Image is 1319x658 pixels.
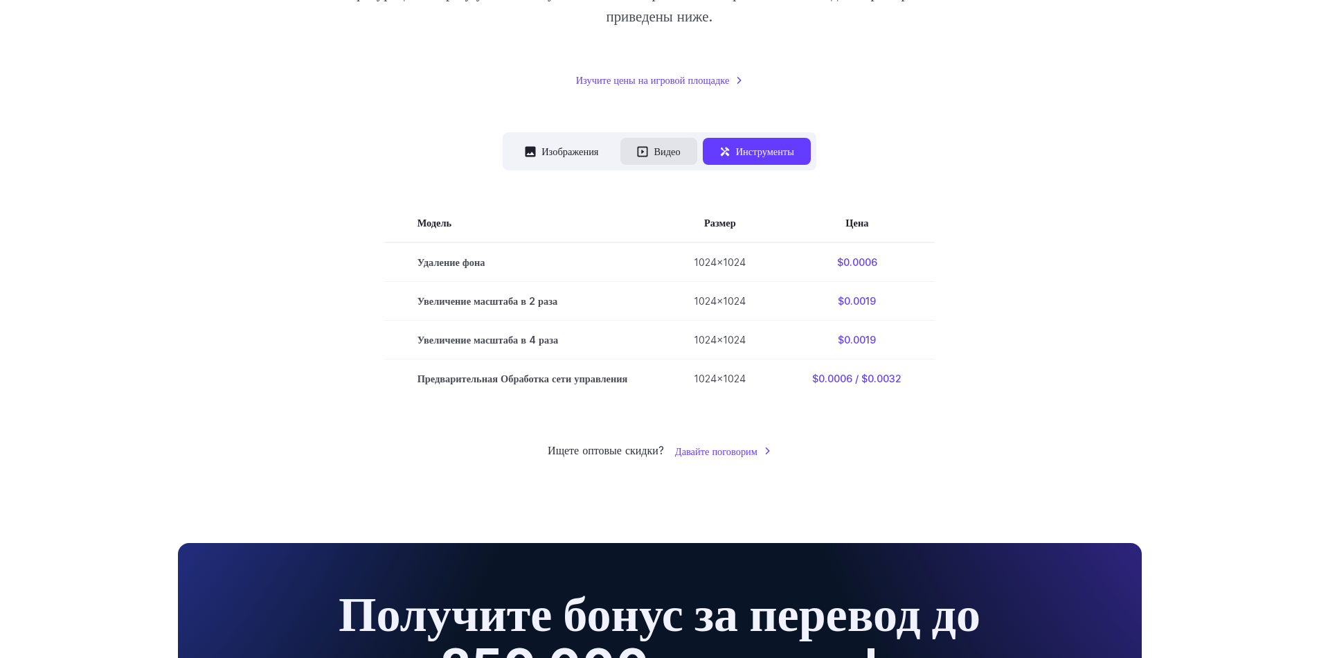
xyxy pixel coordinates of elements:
td: 1024x1024 [661,282,779,321]
th: Модель [384,204,661,242]
td: $0.0006 [779,242,935,282]
small: Ищете оптовые скидки? [548,442,664,460]
td: 1024x1024 [661,242,779,282]
button: Инструменты [703,138,811,165]
button: Изображения [508,138,615,165]
td: Удаление фона [384,242,661,282]
td: Увеличение масштаба в 2 раза [384,282,661,321]
button: Видео [620,138,697,165]
a: Давайте поговорим [675,443,771,459]
td: 1024x1024 [661,321,779,359]
a: Изучите цены на игровой площадке [576,72,744,88]
td: Предварительная Обработка сети управления [384,359,661,398]
th: Цена [779,204,935,242]
th: Размер [661,204,779,242]
td: $0.0019 [779,321,935,359]
td: 1024x1024 [661,359,779,398]
td: Увеличение масштаба в 4 раза [384,321,661,359]
td: $0.0019 [779,282,935,321]
td: $0.0006 / $0.0032 [779,359,935,398]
